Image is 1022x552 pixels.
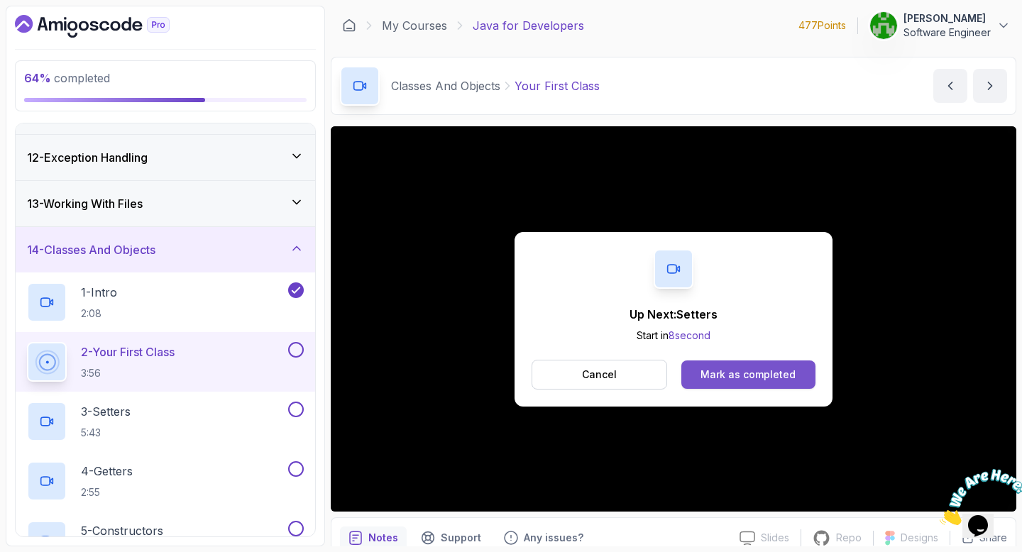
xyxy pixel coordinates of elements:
[27,241,155,258] h3: 14 - Classes And Objects
[903,26,991,40] p: Software Engineer
[6,6,94,62] img: Chat attention grabber
[412,526,490,549] button: Support button
[81,463,133,480] p: 4 - Getters
[368,531,398,545] p: Notes
[973,69,1007,103] button: next content
[24,71,51,85] span: 64 %
[933,69,967,103] button: previous content
[27,342,304,382] button: 2-Your First Class3:56
[81,343,175,360] p: 2 - Your First Class
[630,306,718,323] p: Up Next: Setters
[934,463,1022,531] iframe: chat widget
[81,284,117,301] p: 1 - Intro
[979,531,1007,545] p: Share
[901,531,938,545] p: Designs
[532,360,667,390] button: Cancel
[16,227,315,272] button: 14-Classes And Objects
[870,12,897,39] img: user profile image
[669,329,710,341] span: 8 second
[81,403,131,420] p: 3 - Setters
[331,126,1016,512] iframe: 2 - Your first class
[81,522,163,539] p: 5 - Constructors
[630,329,718,343] p: Start in
[342,18,356,33] a: Dashboard
[24,71,110,85] span: completed
[16,181,315,226] button: 13-Working With Files
[836,531,862,545] p: Repo
[27,195,143,212] h3: 13 - Working With Files
[681,360,815,389] button: Mark as completed
[81,307,117,321] p: 2:08
[495,526,592,549] button: Feedback button
[582,368,617,382] p: Cancel
[81,485,133,499] p: 2:55
[382,17,447,34] a: My Courses
[903,11,991,26] p: [PERSON_NAME]
[950,531,1007,545] button: Share
[27,282,304,322] button: 1-Intro2:08
[81,366,175,380] p: 3:56
[27,402,304,441] button: 3-Setters5:43
[6,6,11,18] span: 1
[16,135,315,180] button: 12-Exception Handling
[15,15,202,38] a: Dashboard
[761,531,789,545] p: Slides
[81,426,131,440] p: 5:43
[27,461,304,501] button: 4-Getters2:55
[391,77,500,94] p: Classes And Objects
[524,531,583,545] p: Any issues?
[869,11,1011,40] button: user profile image[PERSON_NAME]Software Engineer
[515,77,600,94] p: Your First Class
[700,368,796,382] div: Mark as completed
[27,149,148,166] h3: 12 - Exception Handling
[473,17,584,34] p: Java for Developers
[798,18,846,33] p: 477 Points
[441,531,481,545] p: Support
[340,526,407,549] button: notes button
